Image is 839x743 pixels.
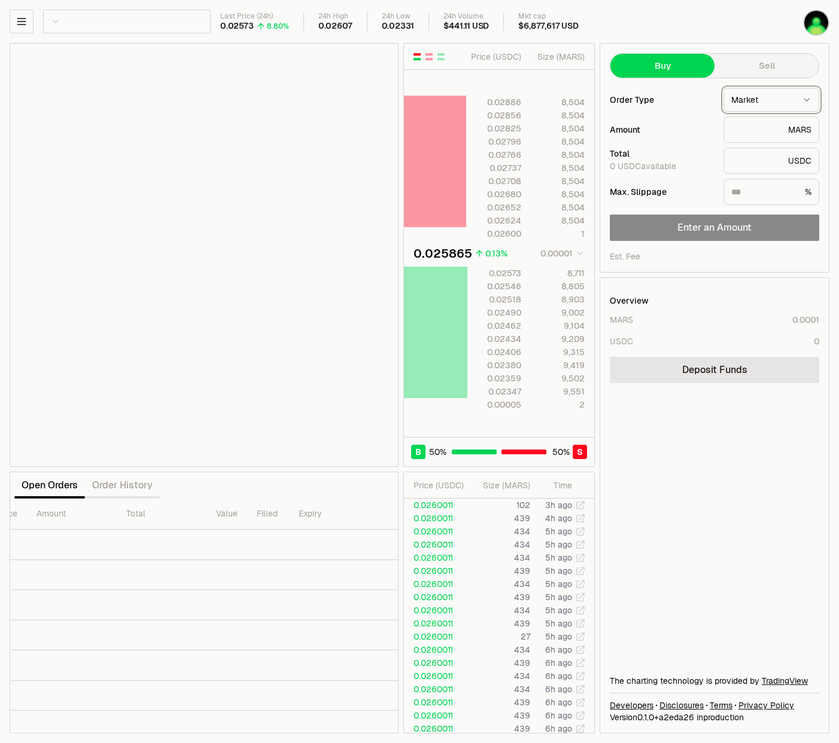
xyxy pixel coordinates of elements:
[531,175,585,187] div: 8,504
[724,179,819,205] div: %
[404,630,469,643] td: 0.0260011
[469,499,531,512] td: 102
[479,479,530,491] div: Size ( MARS )
[404,591,469,604] td: 0.0260011
[738,699,794,711] a: Privacy Policy
[531,267,585,279] div: 8,711
[318,21,352,32] div: 0.02607
[469,696,531,709] td: 439
[531,96,585,108] div: 8,504
[724,148,819,174] div: USDC
[468,267,521,279] div: 0.02573
[404,512,469,525] td: 0.0260011
[468,280,521,292] div: 0.02546
[577,446,583,458] span: S
[762,675,808,686] a: TradingView
[485,247,507,259] div: 0.13%
[531,293,585,305] div: 8,903
[468,215,521,227] div: 0.02624
[468,136,521,148] div: 0.02796
[545,539,572,550] time: 5h ago
[531,386,585,398] div: 9,551
[469,722,531,735] td: 439
[220,12,289,21] div: Last Price (24h)
[610,149,714,158] div: Total
[468,96,521,108] div: 0.02886
[468,346,521,358] div: 0.02406
[468,123,521,134] div: 0.02825
[468,188,521,200] div: 0.02680
[531,123,585,134] div: 8,504
[545,644,572,655] time: 6h ago
[710,699,732,711] a: Terms
[468,293,521,305] div: 0.02518
[531,333,585,345] div: 9,209
[468,359,521,371] div: 0.02380
[518,12,578,21] div: Mkt cap
[220,21,254,32] div: 0.02573
[531,51,585,63] div: Size ( MARS )
[117,499,206,530] th: Total
[404,499,469,512] td: 0.0260011
[610,126,714,134] div: Amount
[659,699,704,711] a: Disclosures
[610,54,715,78] button: Buy
[814,335,819,347] div: 0
[404,683,469,696] td: 0.0260011
[469,709,531,722] td: 439
[518,21,578,32] div: $6,877,617 USD
[247,499,289,530] th: Filled
[659,712,694,723] span: a2eda26962762b5c49082a3145d4dfe367778c80
[412,52,422,62] button: Show Buy and Sell Orders
[468,372,521,384] div: 0.02359
[545,671,572,681] time: 6h ago
[404,577,469,591] td: 0.0260011
[610,335,633,347] div: USDC
[429,446,446,458] span: 50 %
[531,320,585,332] div: 9,104
[469,538,531,551] td: 434
[404,617,469,630] td: 0.0260011
[610,188,714,196] div: Max. Slippage
[610,711,819,723] div: Version 0.1.0 + in production
[469,643,531,656] td: 434
[468,51,521,63] div: Price ( USDC )
[27,499,117,530] th: Amount
[468,175,521,187] div: 0.02708
[531,109,585,121] div: 8,504
[545,618,572,629] time: 5h ago
[414,245,472,262] div: 0.025865
[404,564,469,577] td: 0.0260011
[468,149,521,161] div: 0.02766
[610,250,640,262] div: Est. Fee
[545,565,572,576] time: 5h ago
[318,12,352,21] div: 24h High
[545,605,572,616] time: 5h ago
[804,11,828,35] img: BTFD
[540,479,572,491] div: Time
[545,526,572,537] time: 5h ago
[545,513,572,524] time: 4h ago
[468,320,521,332] div: 0.02462
[404,669,469,683] td: 0.0260011
[404,643,469,656] td: 0.0260011
[469,604,531,617] td: 434
[10,44,398,466] iframe: Financial Chart
[404,551,469,564] td: 0.0260011
[531,399,585,411] div: 2
[531,215,585,227] div: 8,504
[289,499,370,530] th: Expiry
[468,333,521,345] div: 0.02434
[443,12,489,21] div: 24h Volume
[552,446,570,458] span: 50 %
[382,12,415,21] div: 24h Low
[436,52,446,62] button: Show Buy Orders Only
[545,631,572,642] time: 5h ago
[424,52,434,62] button: Show Sell Orders Only
[531,228,585,240] div: 1
[468,307,521,319] div: 0.02490
[792,314,819,326] div: 0.0001
[531,136,585,148] div: 8,504
[206,499,247,530] th: Value
[610,675,819,687] div: The charting technology is provided by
